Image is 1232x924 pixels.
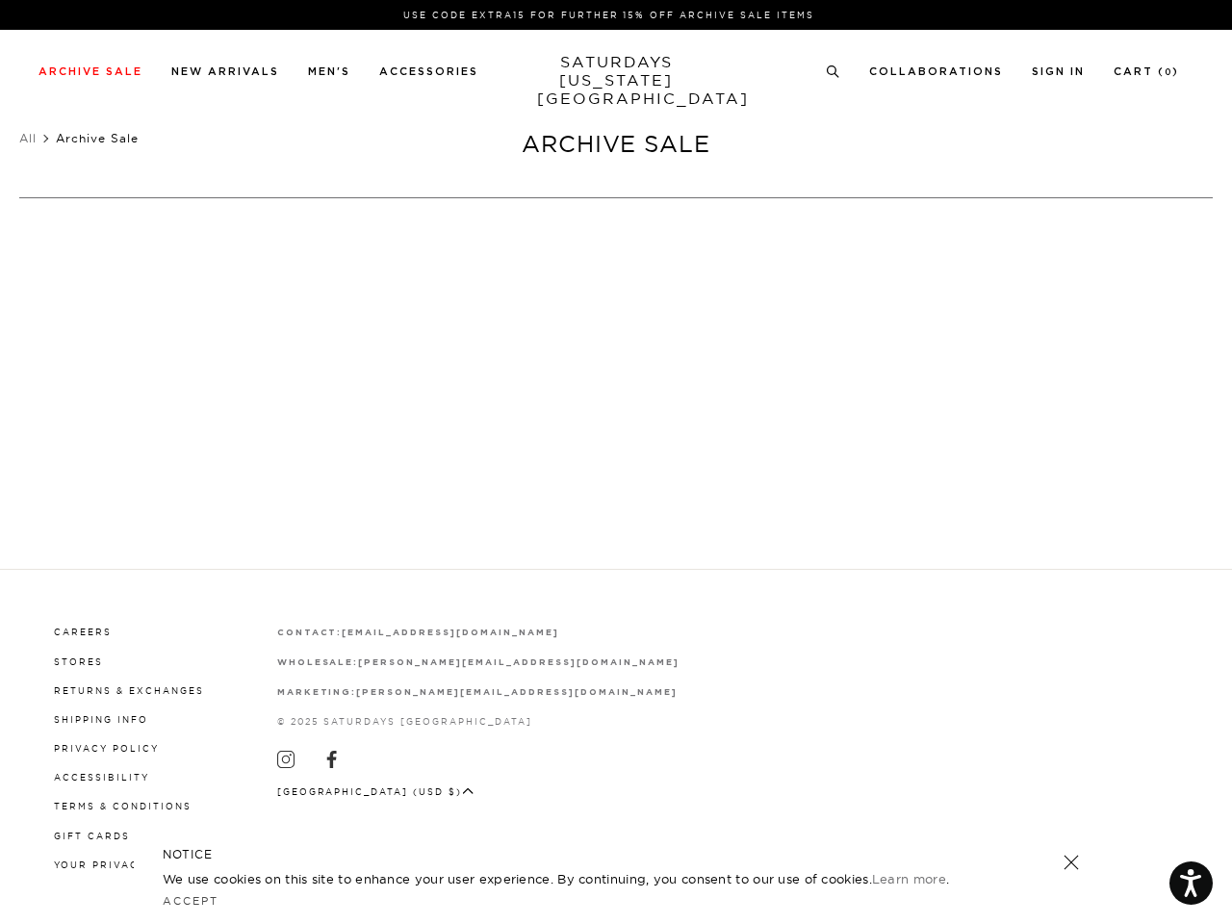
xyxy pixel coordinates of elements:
[342,629,558,637] strong: [EMAIL_ADDRESS][DOMAIN_NAME]
[277,688,357,697] strong: marketing:
[308,66,350,77] a: Men's
[358,656,679,667] a: [PERSON_NAME][EMAIL_ADDRESS][DOMAIN_NAME]
[54,627,112,637] a: Careers
[54,801,192,811] a: Terms & Conditions
[54,714,148,725] a: Shipping Info
[277,714,680,729] p: © 2025 Saturdays [GEOGRAPHIC_DATA]
[342,627,558,637] a: [EMAIL_ADDRESS][DOMAIN_NAME]
[38,66,142,77] a: Archive Sale
[358,658,679,667] strong: [PERSON_NAME][EMAIL_ADDRESS][DOMAIN_NAME]
[163,869,1001,888] p: We use cookies on this site to enhance your user experience. By continuing, you consent to our us...
[277,629,343,637] strong: contact:
[54,772,149,783] a: Accessibility
[379,66,478,77] a: Accessories
[1165,68,1172,77] small: 0
[356,686,677,697] a: [PERSON_NAME][EMAIL_ADDRESS][DOMAIN_NAME]
[277,658,359,667] strong: wholesale:
[1032,66,1085,77] a: Sign In
[46,8,1171,22] p: Use Code EXTRA15 for Further 15% Off Archive Sale Items
[54,685,204,696] a: Returns & Exchanges
[537,53,696,108] a: SATURDAYS[US_STATE][GEOGRAPHIC_DATA]
[277,784,475,799] button: [GEOGRAPHIC_DATA] (USD $)
[54,831,130,841] a: Gift Cards
[19,131,37,145] a: All
[163,894,218,908] a: Accept
[163,846,1069,863] h5: NOTICE
[54,743,159,754] a: Privacy Policy
[171,66,279,77] a: New Arrivals
[869,66,1003,77] a: Collaborations
[56,131,139,145] span: Archive Sale
[1114,66,1179,77] a: Cart (0)
[872,871,946,886] a: Learn more
[356,688,677,697] strong: [PERSON_NAME][EMAIL_ADDRESS][DOMAIN_NAME]
[54,656,103,667] a: Stores
[54,860,207,870] a: Your privacy choices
